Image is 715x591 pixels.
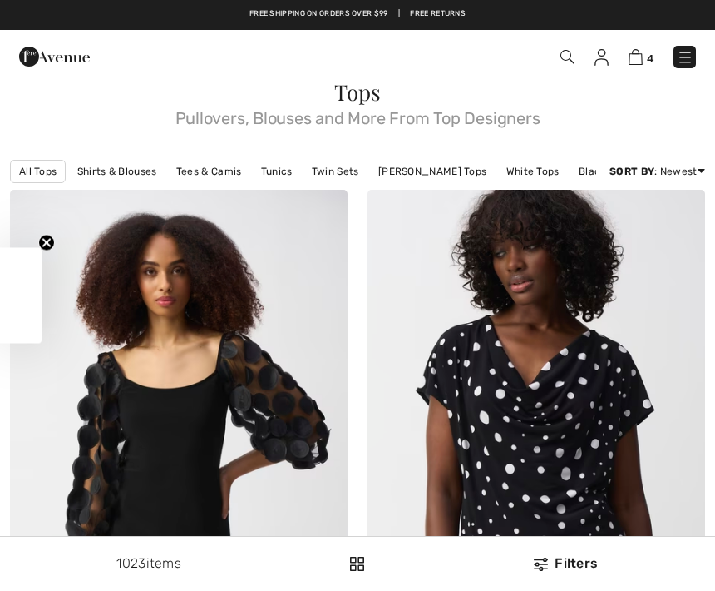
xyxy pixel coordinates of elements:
div: Filters [427,554,705,574]
span: 4 [647,52,653,65]
a: All Tops [10,160,66,183]
img: Filters [350,557,364,571]
div: : Newest [609,164,705,179]
a: [PERSON_NAME] Tops [370,161,495,182]
a: 1ère Avenue [19,47,90,63]
img: Search [560,50,574,64]
a: Free Returns [410,8,466,20]
a: Free shipping on orders over $99 [249,8,388,20]
a: White Tops [498,161,568,182]
span: Pullovers, Blouses and More From Top Designers [10,103,705,127]
a: Black Tops [570,161,639,182]
a: Tees & Camis [168,161,250,182]
img: Shopping Bag [629,49,643,65]
a: 4 [629,47,653,67]
span: 1023 [116,555,145,571]
span: | [398,8,400,20]
a: Shirts & Blouses [69,161,165,182]
button: Close teaser [38,235,55,251]
span: Tops [334,77,380,107]
img: Menu [677,49,693,66]
strong: Sort By [609,166,654,177]
a: Tunics [253,161,301,182]
img: 1ère Avenue [19,40,90,73]
a: Twin Sets [303,161,367,182]
img: My Info [594,49,609,66]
